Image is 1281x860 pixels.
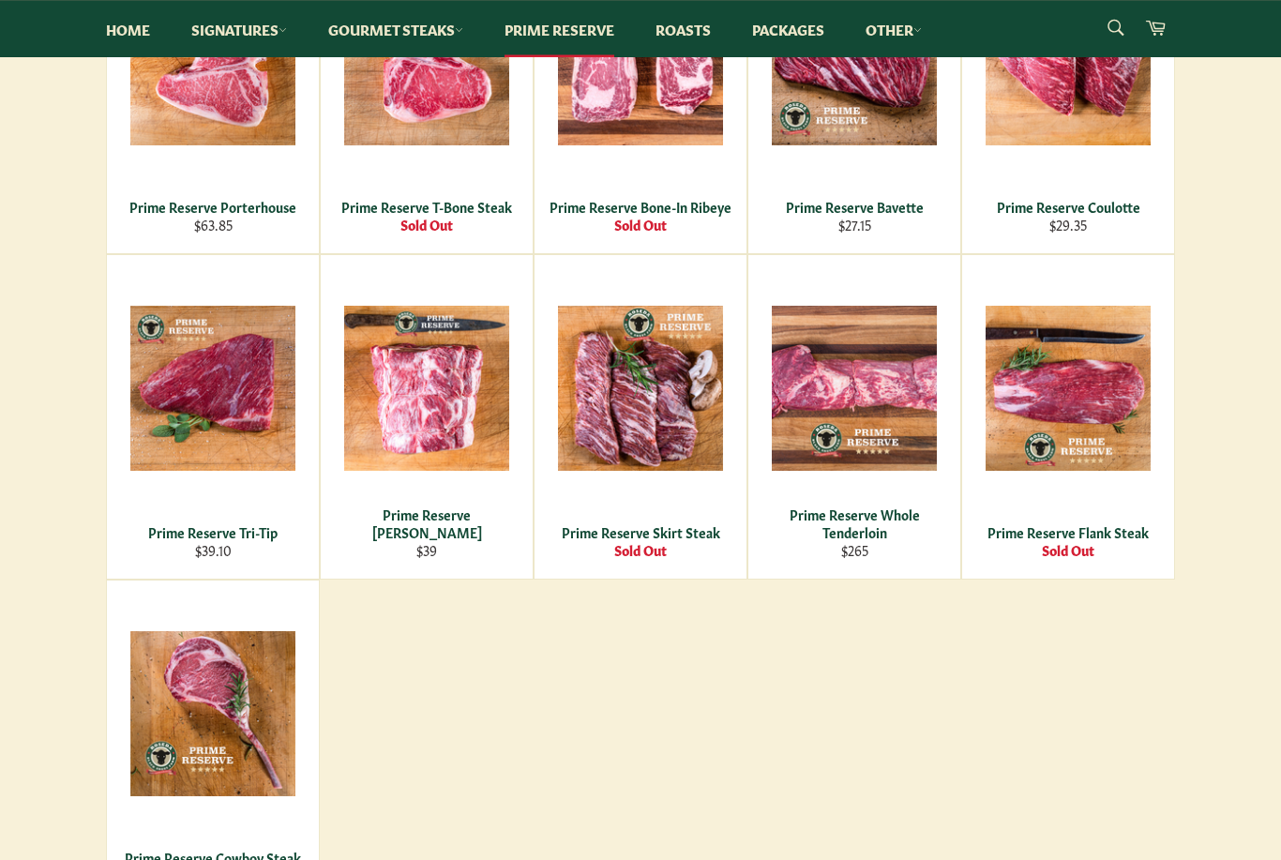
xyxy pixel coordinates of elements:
[761,506,949,543] div: Prime Reserve Whole Tenderloin
[847,1,941,58] a: Other
[119,217,308,234] div: $63.85
[534,255,747,581] a: Prime Reserve Skirt Steak Prime Reserve Skirt Steak Sold Out
[547,524,735,542] div: Prime Reserve Skirt Steak
[772,307,937,472] img: Prime Reserve Whole Tenderloin
[761,199,949,217] div: Prime Reserve Bavette
[333,542,521,560] div: $39
[761,217,949,234] div: $27.15
[130,307,295,472] img: Prime Reserve Tri-Tip
[547,217,735,234] div: Sold Out
[974,524,1163,542] div: Prime Reserve Flank Steak
[130,632,295,797] img: Prime Reserve Cowboy Steak
[333,506,521,543] div: Prime Reserve [PERSON_NAME]
[486,1,633,58] a: Prime Reserve
[637,1,730,58] a: Roasts
[119,542,308,560] div: $39.10
[547,542,735,560] div: Sold Out
[747,255,961,581] a: Prime Reserve Whole Tenderloin Prime Reserve Whole Tenderloin $265
[761,542,949,560] div: $265
[119,199,308,217] div: Prime Reserve Porterhouse
[974,542,1163,560] div: Sold Out
[309,1,482,58] a: Gourmet Steaks
[106,255,320,581] a: Prime Reserve Tri-Tip Prime Reserve Tri-Tip $39.10
[333,199,521,217] div: Prime Reserve T-Bone Steak
[87,1,169,58] a: Home
[320,255,534,581] a: Prime Reserve Chuck Roast Prime Reserve [PERSON_NAME] $39
[119,524,308,542] div: Prime Reserve Tri-Tip
[333,217,521,234] div: Sold Out
[733,1,843,58] a: Packages
[547,199,735,217] div: Prime Reserve Bone-In Ribeye
[974,217,1163,234] div: $29.35
[974,199,1163,217] div: Prime Reserve Coulotte
[173,1,306,58] a: Signatures
[961,255,1175,581] a: Prime Reserve Flank Steak Prime Reserve Flank Steak Sold Out
[986,307,1151,472] img: Prime Reserve Flank Steak
[558,307,723,472] img: Prime Reserve Skirt Steak
[344,307,509,472] img: Prime Reserve Chuck Roast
